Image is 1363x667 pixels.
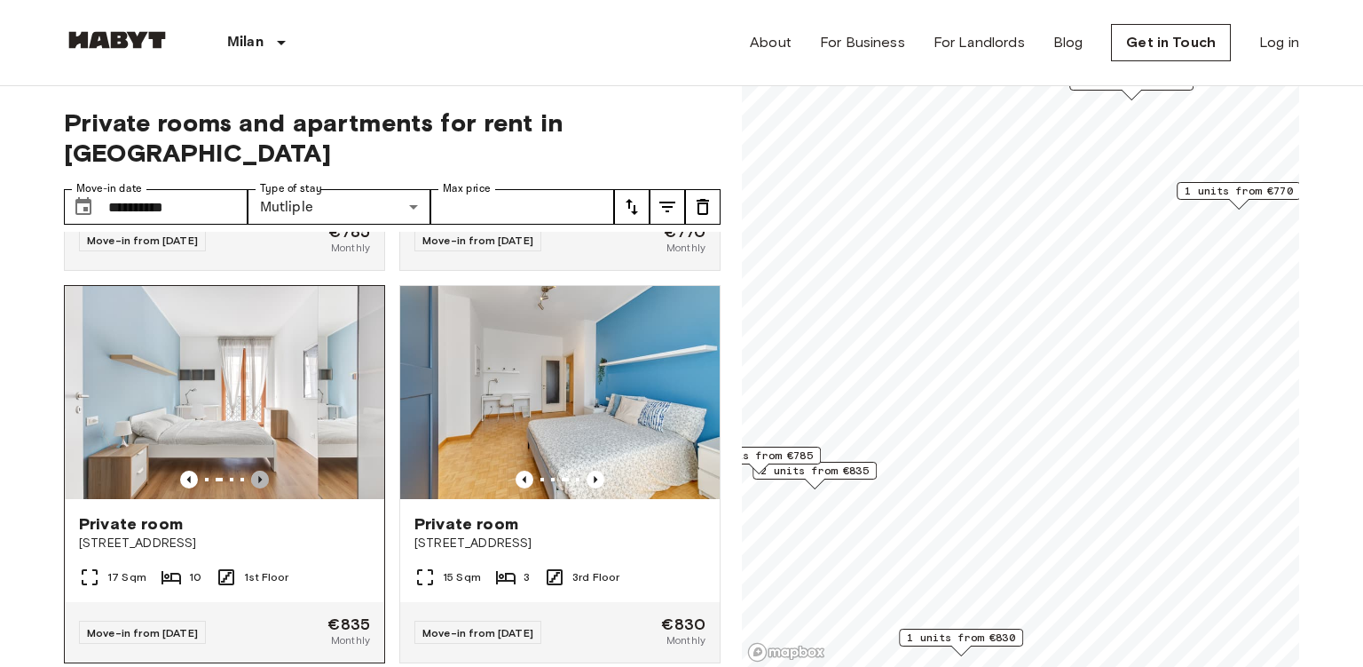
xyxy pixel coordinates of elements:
[750,32,792,53] a: About
[64,107,721,168] span: Private rooms and apartments for rent in [GEOGRAPHIC_DATA]
[414,535,705,552] span: [STREET_ADDRESS]
[64,31,170,49] img: Habyt
[1185,183,1293,199] span: 1 units from €770
[614,189,650,225] button: tune
[666,632,705,648] span: Monthly
[331,240,370,256] span: Monthly
[107,569,146,585] span: 17 Sqm
[587,471,604,488] button: Previous image
[1053,32,1083,53] a: Blog
[1177,182,1301,210] div: Map marker
[820,32,905,53] a: For Business
[248,189,431,225] div: Mutliple
[251,471,269,488] button: Previous image
[414,513,518,535] span: Private room
[443,181,491,196] label: Max price
[443,569,481,585] span: 15 Sqm
[87,234,198,247] span: Move-in from [DATE]
[747,642,825,663] a: Mapbox logo
[1069,73,1194,100] div: Map marker
[328,224,370,240] span: €785
[180,471,198,488] button: Previous image
[661,616,705,632] span: €830
[64,285,385,663] a: Marketing picture of unit IT-14-035-002-08HMarketing picture of unit IT-14-035-002-08HPrevious im...
[227,32,264,53] p: Milan
[705,448,813,464] span: 1 units from €785
[331,632,370,648] span: Monthly
[87,626,198,639] span: Move-in from [DATE]
[752,462,877,489] div: Map marker
[664,224,705,240] span: €770
[189,569,201,585] span: 10
[697,447,821,474] div: Map marker
[260,181,322,196] label: Type of stay
[76,181,142,196] label: Move-in date
[399,285,721,663] a: Previous imagePrevious imagePrivate room[STREET_ADDRESS]15 Sqm33rd FloorMove-in from [DATE]€830Mo...
[760,463,869,479] span: 2 units from €835
[79,513,183,535] span: Private room
[934,32,1025,53] a: For Landlords
[524,569,530,585] span: 3
[79,535,370,552] span: [STREET_ADDRESS]
[422,626,533,639] span: Move-in from [DATE]
[244,569,288,585] span: 1st Floor
[327,616,370,632] span: €835
[66,189,101,225] button: Choose date, selected date is 15 Oct 2025
[666,240,705,256] span: Monthly
[400,286,720,499] img: Marketing picture of unit IT-14-081-001-03H
[1259,32,1299,53] a: Log in
[65,286,384,499] img: Marketing picture of unit IT-14-035-002-08H
[572,569,619,585] span: 3rd Floor
[907,630,1015,646] span: 1 units from €830
[899,629,1023,656] div: Map marker
[516,471,533,488] button: Previous image
[685,189,721,225] button: tune
[650,189,685,225] button: tune
[1111,24,1231,61] a: Get in Touch
[422,234,533,247] span: Move-in from [DATE]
